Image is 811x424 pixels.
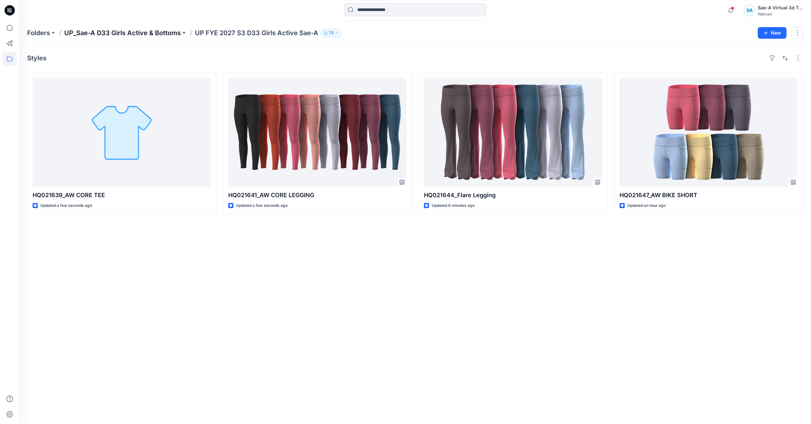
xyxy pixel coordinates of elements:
[620,191,798,200] p: HQ021647_AW BIKE SHORT
[27,54,46,62] h4: Styles
[627,202,666,209] p: Updated an hour ago
[758,4,803,12] div: Sae-A Virtual 3d Team
[33,191,211,200] p: HQ021639_AW CORE TEE
[228,191,406,200] p: HQ021641_AW CORE LEGGING
[33,78,211,187] a: HQ021639_AW CORE TEE
[424,191,602,200] p: HQ021644_Flare Legging
[432,202,475,209] p: Updated 6 minutes ago
[27,28,50,37] a: Folders
[744,5,755,16] div: SA
[620,78,798,187] a: HQ021647_AW BIKE SHORT
[64,28,181,37] a: UP_Sae-A D33 Girls Active & Bottoms
[195,28,318,37] p: UP FYE 2027 S3 D33 Girls Active Sae-A
[758,27,786,39] button: New
[758,12,803,16] div: Walmart
[40,202,92,209] p: Updated a few seconds ago
[329,29,334,36] p: 73
[228,78,406,187] a: HQ021641_AW CORE LEGGING
[424,78,602,187] a: HQ021644_Flare Legging
[321,28,342,37] button: 73
[236,202,288,209] p: Updated a few seconds ago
